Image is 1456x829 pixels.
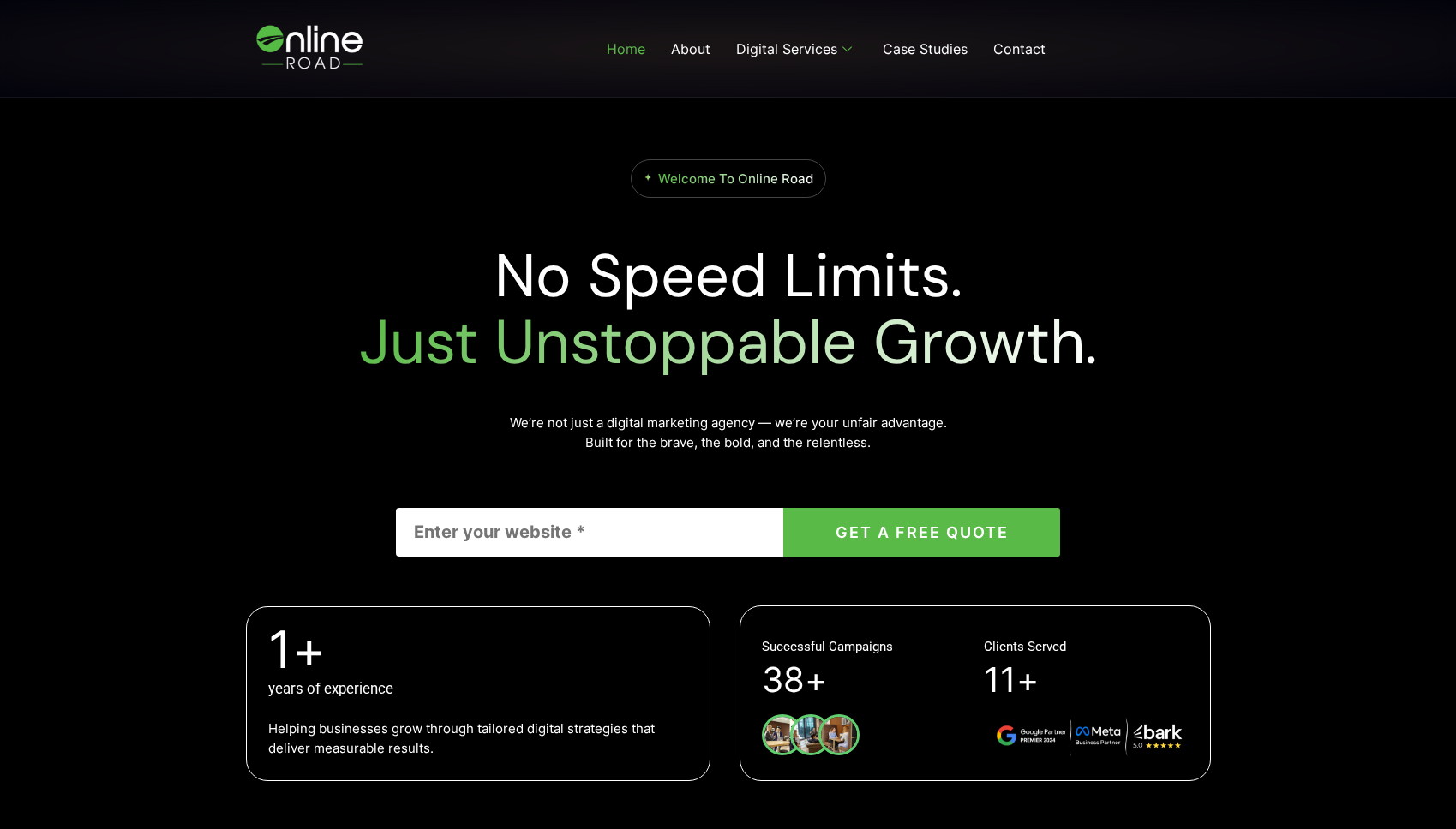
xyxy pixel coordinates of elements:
[359,302,1097,382] span: Just Unstoppable Growth.
[268,682,688,696] h5: years of experience
[396,508,1060,557] form: Contact form
[783,508,1060,557] button: GET A FREE QUOTE
[240,243,1217,376] h2: No Speed Limits.
[723,15,870,83] a: Digital Services
[984,664,1016,698] span: 11
[984,637,1066,657] p: Clients Served
[658,170,813,187] span: Welcome To Online Road
[268,718,688,758] p: Helping businesses grow through tailored digital strategies that deliver measurable results.
[762,637,893,657] p: Successful Campaigns
[870,15,980,83] a: Case Studies
[594,15,658,83] a: Home
[292,623,688,675] span: +
[980,15,1058,83] a: Contact
[658,15,723,83] a: About
[805,664,827,698] span: +
[396,413,1060,453] p: We’re not just a digital marketing agency — we’re your unfair advantage. Built for the brave, the...
[762,664,805,698] span: 38
[396,508,783,557] input: Enter your website *
[268,623,292,675] span: 1
[1016,664,1039,698] span: +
